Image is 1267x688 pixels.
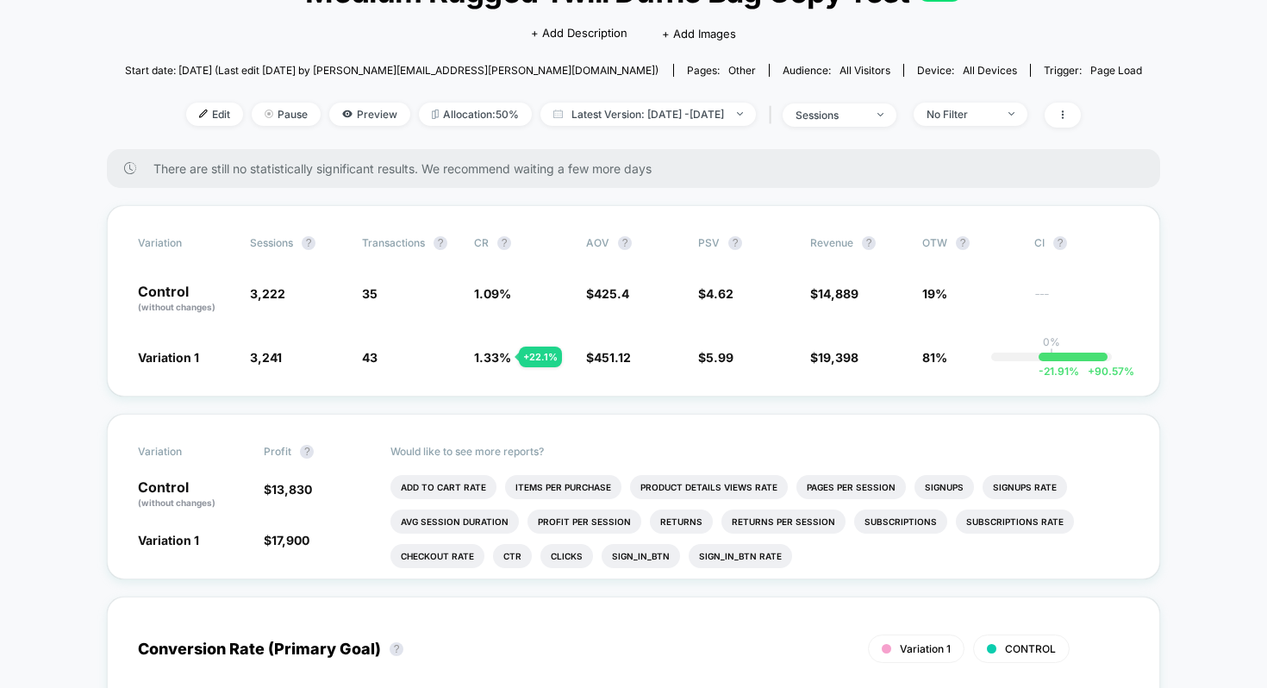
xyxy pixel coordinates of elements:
span: 43 [362,350,378,365]
span: Revenue [810,236,853,249]
li: Returns [650,510,713,534]
li: Returns Per Session [721,510,846,534]
span: 4.62 [706,286,733,301]
img: rebalance [432,109,439,119]
li: Checkout Rate [390,544,484,568]
span: all devices [963,64,1017,77]
img: calendar [553,109,563,118]
span: --- [1034,289,1129,314]
span: AOV [586,236,609,249]
span: 35 [362,286,378,301]
span: CONTROL [1005,642,1056,655]
div: Trigger: [1044,64,1142,77]
span: 14,889 [818,286,858,301]
span: Edit [186,103,243,126]
span: Device: [903,64,1030,77]
span: 19% [922,286,947,301]
span: Variation [138,445,233,459]
img: edit [199,109,208,118]
p: | [1050,348,1053,361]
span: 81% [922,350,947,365]
button: ? [956,236,970,250]
li: Subscriptions [854,510,947,534]
li: Profit Per Session [527,510,641,534]
span: Variation 1 [900,642,951,655]
span: Start date: [DATE] (Last edit [DATE] by [PERSON_NAME][EMAIL_ADDRESS][PERSON_NAME][DOMAIN_NAME]) [125,64,658,77]
span: Page Load [1090,64,1142,77]
span: -21.91 % [1039,365,1079,378]
span: Preview [329,103,410,126]
span: + Add Images [662,27,736,41]
span: | [765,103,783,128]
li: Pages Per Session [796,475,906,499]
button: ? [728,236,742,250]
span: $ [698,350,733,365]
div: Pages: [687,64,756,77]
span: $ [264,482,312,497]
li: Sign_in_btn [602,544,680,568]
span: Pause [252,103,321,126]
span: 13,830 [271,482,312,497]
span: Variation [138,236,233,250]
li: Subscriptions Rate [956,510,1074,534]
span: + Add Description [531,25,627,42]
li: Signups [914,475,974,499]
span: $ [264,533,309,547]
span: $ [698,286,733,301]
span: (without changes) [138,497,215,508]
span: CI [1034,236,1129,250]
span: 5.99 [706,350,733,365]
div: sessions [796,109,864,122]
span: Sessions [250,236,293,249]
span: All Visitors [839,64,890,77]
span: 425.4 [594,286,629,301]
li: Ctr [493,544,532,568]
button: ? [302,236,315,250]
button: ? [862,236,876,250]
img: end [737,112,743,116]
li: Add To Cart Rate [390,475,496,499]
p: Control [138,285,233,314]
li: Signups Rate [983,475,1067,499]
div: No Filter [927,108,995,121]
li: Avg Session Duration [390,510,519,534]
span: 3,241 [250,350,282,365]
button: ? [434,236,447,250]
span: $ [586,286,629,301]
span: Allocation: 50% [419,103,532,126]
img: end [265,109,273,118]
img: end [1008,112,1014,116]
span: PSV [698,236,720,249]
button: ? [390,642,403,656]
span: 17,900 [271,533,309,547]
span: + [1088,365,1095,378]
li: Product Details Views Rate [630,475,788,499]
p: 0% [1043,335,1060,348]
span: 1.09 % [474,286,511,301]
button: ? [497,236,511,250]
p: Would like to see more reports? [390,445,1130,458]
span: 1.33 % [474,350,511,365]
span: 19,398 [818,350,858,365]
p: Control [138,480,247,510]
span: Transactions [362,236,425,249]
span: $ [810,286,858,301]
button: ? [300,445,314,459]
li: Clicks [540,544,593,568]
span: 90.57 % [1079,365,1134,378]
span: $ [586,350,631,365]
li: Items Per Purchase [505,475,621,499]
span: 3,222 [250,286,285,301]
li: Sign_in_btn Rate [689,544,792,568]
img: end [877,113,883,116]
button: ? [1053,236,1067,250]
span: Variation 1 [138,350,199,365]
span: CR [474,236,489,249]
span: OTW [922,236,1017,250]
span: Latest Version: [DATE] - [DATE] [540,103,756,126]
span: (without changes) [138,302,215,312]
div: + 22.1 % [519,347,562,367]
span: $ [810,350,858,365]
button: ? [618,236,632,250]
span: other [728,64,756,77]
